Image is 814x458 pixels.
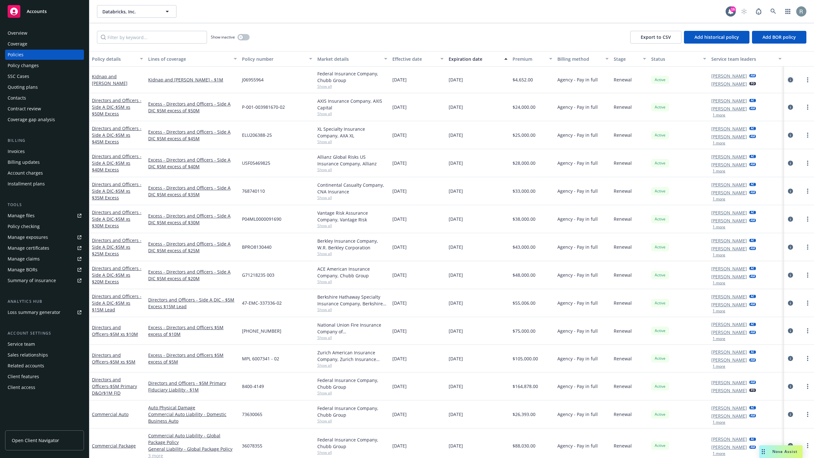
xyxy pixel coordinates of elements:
[5,168,84,178] a: Account charges
[317,266,387,279] div: ACE American Insurance Company, Chubb Group
[449,188,463,194] span: [DATE]
[8,39,27,49] div: Coverage
[8,371,39,382] div: Client features
[97,5,176,18] button: Databricks, Inc.
[654,132,666,138] span: Active
[392,244,407,250] span: [DATE]
[148,446,237,452] a: General Liability - Global Package Policy
[711,125,747,132] a: [PERSON_NAME]
[654,300,666,306] span: Active
[392,188,407,194] span: [DATE]
[513,76,533,83] span: $4,652.00
[449,216,463,222] span: [DATE]
[5,298,84,305] div: Analytics hub
[654,244,666,250] span: Active
[787,215,794,223] a: circleInformation
[8,93,26,103] div: Contacts
[92,377,137,396] a: Directors and Officers
[772,449,797,454] span: Nova Assist
[317,56,380,62] div: Market details
[8,254,40,264] div: Manage claims
[804,215,811,223] a: more
[759,445,803,458] button: Nova Assist
[317,238,387,251] div: Berkley Insurance Company, W.R. Berkley Corporation
[317,223,387,228] span: Show all
[148,212,237,226] a: Excess - Directors and Officers - Side A DIC $5M excess of $30M
[5,71,84,81] a: SSC Cases
[148,128,237,142] a: Excess - Directors and Officers - Side A DIC $5M excess of $45M
[804,187,811,195] a: more
[8,114,55,125] div: Coverage gap analysis
[242,216,281,222] span: P04ML0000091690
[711,237,747,244] a: [PERSON_NAME]
[614,104,632,110] span: Renewal
[804,131,811,139] a: more
[92,300,130,313] span: - $5M xs $15M Lead
[711,379,747,386] a: [PERSON_NAME]
[148,324,237,337] a: Excess - Directors and Officers $5M excess of $10M
[449,272,463,278] span: [DATE]
[713,281,725,285] button: 1 more
[5,146,84,156] a: Invoices
[92,237,141,257] a: Directors and Officers - Side A DIC
[5,114,84,125] a: Coverage gap analysis
[317,251,387,256] span: Show all
[5,157,84,167] a: Billing updates
[392,328,407,334] span: [DATE]
[711,405,747,411] a: [PERSON_NAME]
[738,5,750,18] a: Start snowing
[8,232,48,242] div: Manage exposures
[317,126,387,139] div: XL Specialty Insurance Company, AXA XL
[92,132,130,145] span: - $5M xs $45M Excess
[317,322,387,335] div: National Union Fire Insurance Company of [GEOGRAPHIC_DATA], [GEOGRAPHIC_DATA], AIG
[8,28,27,38] div: Overview
[92,383,137,396] span: - $5M Primary D&O/$1M FID
[108,359,135,365] span: - $5M xs $5M
[5,254,84,264] a: Manage claims
[713,420,725,424] button: 1 more
[242,244,272,250] span: BPRO8130440
[787,355,794,362] a: circleInformation
[641,34,671,40] span: Export to CSV
[449,104,463,110] span: [DATE]
[5,265,84,275] a: Manage BORs
[317,418,387,424] span: Show all
[242,188,265,194] span: 768740110
[8,71,29,81] div: SSC Cases
[654,104,666,110] span: Active
[787,103,794,111] a: circleInformation
[5,137,84,144] div: Billing
[787,187,794,195] a: circleInformation
[242,300,282,306] span: 47-EMC-337336-02
[804,103,811,111] a: more
[8,307,60,317] div: Loss summary generator
[148,156,237,170] a: Excess - Directors and Officers - Side A DIC $5M excess of $40M
[5,232,84,242] a: Manage exposures
[317,363,387,368] span: Show all
[5,221,84,232] a: Policy checking
[211,34,235,40] span: Show inactive
[8,157,40,167] div: Billing updates
[557,216,598,222] span: Agency - Pay in full
[242,76,264,83] span: J06955964
[392,56,437,62] div: Effective date
[711,181,747,188] a: [PERSON_NAME]
[513,160,535,166] span: $28,000.00
[804,76,811,84] a: more
[8,82,38,92] div: Quoting plans
[713,169,725,173] button: 1 more
[711,189,747,196] a: [PERSON_NAME]
[8,104,41,114] div: Contract review
[92,352,135,365] a: Directors and Officers
[148,432,237,446] a: Commercial Auto Liability - Global Package Policy
[787,76,794,84] a: circleInformation
[557,244,598,250] span: Agency - Pay in full
[787,327,794,335] a: circleInformation
[8,146,25,156] div: Invoices
[146,51,239,66] button: Lines of coverage
[8,168,43,178] div: Account charges
[513,272,535,278] span: $48,000.00
[614,244,632,250] span: Renewal
[317,70,387,84] div: Federal Insurance Company, Chubb Group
